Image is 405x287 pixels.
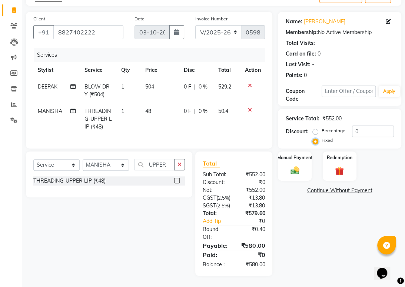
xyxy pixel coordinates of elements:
[80,62,116,79] th: Service
[33,16,45,22] label: Client
[194,83,196,91] span: |
[303,18,345,26] a: [PERSON_NAME]
[197,210,234,217] div: Total:
[197,178,234,186] div: Discount:
[288,166,302,176] img: _cash.svg
[121,83,124,90] span: 1
[240,62,265,79] th: Action
[234,171,270,178] div: ₹552.00
[279,187,400,194] a: Continue Without Payment
[135,159,175,170] input: Search or Scan
[197,250,234,259] div: Paid:
[84,83,110,98] span: BLOW DRY (₹504)
[322,86,376,97] input: Enter Offer / Coupon Code
[199,107,208,115] span: 0 %
[285,71,302,79] div: Points:
[214,62,241,79] th: Total
[197,186,234,194] div: Net:
[277,154,313,161] label: Manual Payment
[285,61,310,69] div: Last Visit:
[234,226,270,241] div: ₹0.40
[34,48,270,62] div: Services
[234,241,270,250] div: ₹580.00
[135,16,145,22] label: Date
[240,217,270,225] div: ₹0
[285,18,302,26] div: Name:
[234,178,270,186] div: ₹0
[179,62,213,79] th: Disc
[197,226,234,241] div: Round Off:
[141,62,179,79] th: Price
[234,261,270,268] div: ₹580.00
[203,160,220,167] span: Total
[236,202,271,210] div: ₹13.80
[218,108,228,114] span: 50.4
[234,250,270,259] div: ₹0
[121,108,124,114] span: 1
[53,25,123,39] input: Search by Name/Mobile/Email/Code
[184,107,191,115] span: 0 F
[322,115,341,123] div: ₹552.00
[317,50,320,58] div: 0
[203,194,216,201] span: CGST
[218,203,229,208] span: 2.5%
[285,115,319,123] div: Service Total:
[197,171,234,178] div: Sub Total:
[184,83,191,91] span: 0 F
[327,154,352,161] label: Redemption
[203,202,216,209] span: SGST
[285,50,316,58] div: Card on file:
[332,166,346,176] img: _gift.svg
[145,83,154,90] span: 504
[38,108,62,114] span: MANISHA
[234,210,270,217] div: ₹579.60
[197,261,234,268] div: Balance :
[321,137,332,144] label: Fixed
[117,62,141,79] th: Qty
[285,29,318,36] div: Membership:
[194,107,196,115] span: |
[195,16,228,22] label: Invoice Number
[197,202,236,210] div: ( )
[197,241,234,250] div: Payable:
[84,108,112,130] span: THREADING-UPPER LIP (₹48)
[285,128,308,136] div: Discount:
[199,83,208,91] span: 0 %
[312,61,314,69] div: -
[197,217,240,225] a: Add Tip
[33,62,80,79] th: Stylist
[33,25,54,39] button: +91
[285,39,315,47] div: Total Visits:
[234,186,270,194] div: ₹552.00
[145,108,151,114] span: 48
[33,177,106,185] div: THREADING-UPPER LIP (₹48)
[379,86,400,97] button: Apply
[374,257,398,280] iframe: chat widget
[285,87,322,103] div: Coupon Code
[197,194,236,202] div: ( )
[218,83,231,90] span: 529.2
[303,71,306,79] div: 0
[218,195,229,201] span: 2.5%
[236,194,271,202] div: ₹13.80
[321,127,345,134] label: Percentage
[38,83,57,90] span: DEEPAK
[285,29,394,36] div: No Active Membership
